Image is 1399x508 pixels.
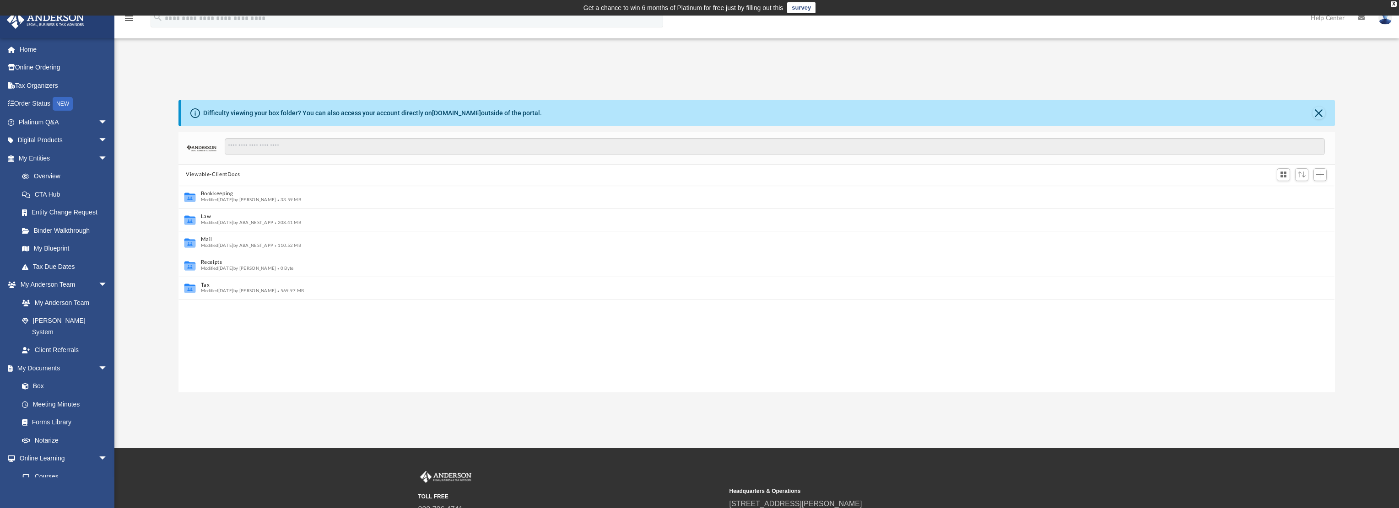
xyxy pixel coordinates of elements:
small: Headquarters & Operations [729,487,1034,495]
i: search [153,12,163,22]
span: 569.97 MB [276,289,304,293]
button: Switch to Grid View [1277,168,1291,181]
a: survey [787,2,816,13]
a: Notarize [13,431,117,449]
a: Tax Organizers [6,76,121,95]
button: Close [1313,107,1325,119]
span: Modified [DATE] by [PERSON_NAME] [201,266,276,270]
div: NEW [53,97,73,111]
img: Anderson Advisors Platinum Portal [418,471,473,483]
img: Anderson Advisors Platinum Portal [4,11,87,29]
span: arrow_drop_down [98,359,117,378]
input: Search files and folders [225,138,1325,155]
span: arrow_drop_down [98,113,117,132]
a: [STREET_ADDRESS][PERSON_NAME] [729,500,862,508]
a: Forms Library [13,413,112,432]
a: Client Referrals [13,341,117,359]
a: Home [6,40,121,59]
a: Tax Due Dates [13,257,121,276]
a: Overview [13,167,121,186]
a: My Anderson Team [13,294,112,312]
button: Bookkeeping [201,191,1300,197]
span: 208.41 MB [273,220,301,225]
span: Modified [DATE] by ABA_NEST_APP [201,220,274,225]
span: Modified [DATE] by ABA_NEST_APP [201,243,274,247]
button: Law [201,214,1300,219]
span: Modified [DATE] by [PERSON_NAME] [201,289,276,293]
button: Mail [201,236,1300,242]
span: arrow_drop_down [98,149,117,168]
a: My Entitiesarrow_drop_down [6,149,121,167]
button: Viewable-ClientDocs [186,171,240,179]
div: Difficulty viewing your box folder? You can also access your account directly on outside of the p... [203,108,542,118]
a: Courses [13,467,117,486]
img: User Pic [1378,11,1392,25]
span: 0 Byte [276,266,294,270]
button: Sort [1295,168,1309,181]
button: Tax [201,282,1300,288]
small: TOLL FREE [418,492,723,501]
a: My Blueprint [13,240,117,258]
a: My Documentsarrow_drop_down [6,359,117,377]
span: arrow_drop_down [98,449,117,468]
a: [PERSON_NAME] System [13,312,117,341]
div: grid [178,185,1334,393]
a: Entity Change Request [13,203,121,222]
a: Order StatusNEW [6,95,121,113]
a: Binder Walkthrough [13,221,121,240]
button: Add [1313,168,1327,181]
div: close [1391,1,1397,7]
a: Meeting Minutes [13,395,117,413]
i: menu [124,13,135,24]
span: Modified [DATE] by [PERSON_NAME] [201,197,276,202]
a: My Anderson Teamarrow_drop_down [6,276,117,294]
span: 110.52 MB [273,243,301,247]
button: Receipts [201,259,1300,265]
a: CTA Hub [13,185,121,203]
a: Online Ordering [6,59,121,77]
a: Online Learningarrow_drop_down [6,449,117,468]
a: [DOMAIN_NAME] [432,109,481,117]
span: 33.59 MB [276,197,302,202]
div: Get a chance to win 6 months of Platinum for free just by filling out this [583,2,783,13]
span: arrow_drop_down [98,276,117,294]
a: menu [124,17,135,24]
a: Box [13,377,112,396]
a: Digital Productsarrow_drop_down [6,131,121,150]
a: Platinum Q&Aarrow_drop_down [6,113,121,131]
span: arrow_drop_down [98,131,117,150]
